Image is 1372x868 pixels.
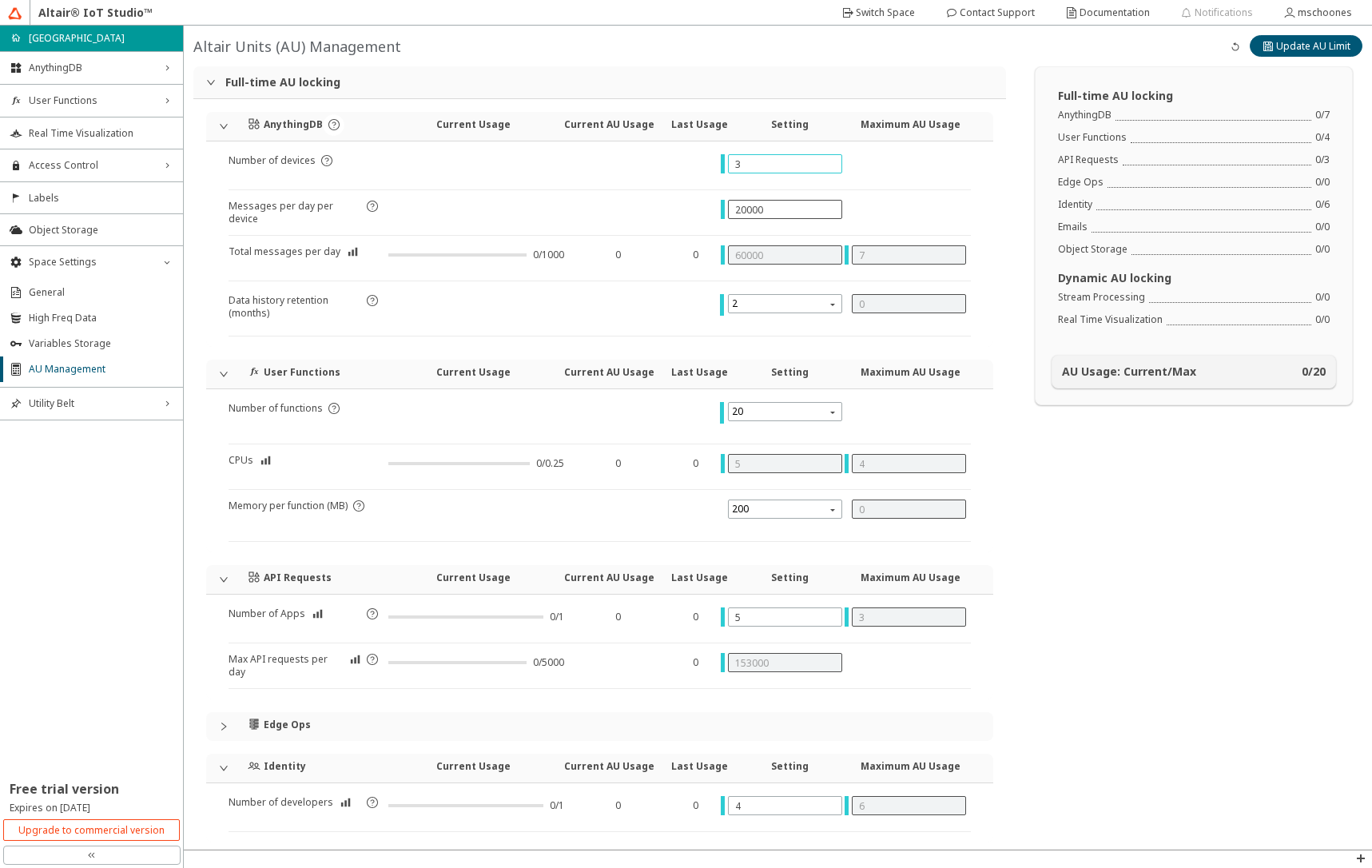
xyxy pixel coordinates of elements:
[1062,365,1196,378] h4: AU Usage: Current/Max
[29,312,173,325] span: High Freq Data
[550,799,564,812] div: 0/1
[850,366,971,379] h4: Maximum AU Usage
[732,500,841,519] span: 200
[29,192,173,205] span: Labels
[549,760,670,773] h4: Current AU Usage
[399,760,550,773] h4: Current Usage
[225,76,993,89] h3: Full-time AU locking
[229,245,340,281] article: Total messages per day
[219,722,229,731] span: collapsed
[1315,109,1330,121] div: 0 / 7
[264,118,323,131] h4: AnythingDB
[29,159,154,172] span: Access Control
[580,249,657,261] div: 0
[206,360,993,388] div: User FunctionsCurrent UsageCurrent AU UsageLast UsageSettingMaximum AU Usage
[550,611,564,623] div: 0/1
[193,66,1006,98] div: Full-time AU locking
[29,397,154,410] span: Utility Belt
[264,760,306,773] h4: Identity
[850,760,971,773] h4: Maximum AU Usage
[1058,221,1088,233] div: Emails
[206,754,993,782] div: IdentityCurrent UsageCurrent AU UsageLast UsageSettingMaximum AU Usage
[1058,131,1127,144] div: User Functions
[229,607,305,643] article: Number of Apps
[673,457,718,470] div: 0
[1058,272,1330,285] h3: Dynamic AU locking
[673,611,718,623] div: 0
[850,118,971,131] h4: Maximum AU Usage
[29,224,173,237] span: Object Storage
[229,402,323,444] article: Number of functions
[229,500,348,541] article: Memory per function (MB)
[670,571,730,584] h4: Last Usage
[29,127,173,140] span: Real Time Visualization
[580,457,657,470] div: 0
[1315,291,1330,304] div: 0 / 0
[264,719,311,731] h4: Edge Ops
[229,796,333,831] article: Number of developers
[219,369,229,379] span: expanded
[1315,313,1330,326] div: 0 / 0
[1315,153,1330,166] div: 0 / 3
[1058,153,1119,166] div: API Requests
[29,286,173,299] span: General
[206,565,993,594] div: API RequestsCurrent UsageCurrent AU UsageLast UsageSettingMaximum AU Usage
[206,712,993,741] div: Edge Ops
[1315,221,1330,233] div: 0 / 0
[1058,243,1127,256] div: Object Storage
[670,760,730,773] h4: Last Usage
[206,78,216,87] span: expanded
[1302,365,1326,378] h4: 0 / 20
[1315,243,1330,256] div: 0 / 0
[229,454,253,489] article: CPUs
[670,118,730,131] h4: Last Usage
[549,366,670,379] h4: Current AU Usage
[1315,198,1330,211] div: 0 / 6
[229,154,316,189] article: Number of devices
[1315,131,1330,144] div: 0 / 4
[399,118,550,131] h4: Current Usage
[730,571,850,584] h4: Setting
[580,799,657,812] div: 0
[206,112,993,141] div: AnythingDBCurrent UsageCurrent AU UsageLast UsageSettingMaximum AU Usage
[533,656,564,669] div: 0/5000
[730,118,850,131] h4: Setting
[732,294,841,313] span: 2
[29,363,173,376] span: AU Management
[29,62,154,74] span: AnythingDB
[1058,90,1330,102] h3: Full-time AU locking
[399,366,550,379] h4: Current Usage
[229,294,362,336] article: Data history retention (months)
[29,256,154,269] span: Space Settings
[1058,291,1145,304] div: Stream Processing
[732,402,841,421] span: 20
[264,366,340,379] h4: User Functions
[580,611,657,623] div: 0
[264,571,332,584] h4: API Requests
[533,249,564,261] div: 0/1000
[219,575,229,584] span: expanded
[29,31,125,45] p: [GEOGRAPHIC_DATA]
[219,763,229,773] span: expanded
[219,121,229,131] span: expanded
[673,799,718,812] div: 0
[730,366,850,379] h4: Setting
[730,760,850,773] h4: Setting
[536,457,564,470] div: 0/0.25
[549,571,670,584] h4: Current AU Usage
[1058,313,1163,326] div: Real Time Visualization
[399,571,550,584] h4: Current Usage
[673,656,718,669] div: 0
[229,200,362,235] article: Messages per day per device
[850,571,971,584] h4: Maximum AU Usage
[1058,109,1112,121] div: AnythingDB
[670,366,730,379] h4: Last Usage
[1058,198,1092,211] div: Identity
[1058,176,1104,189] div: Edge Ops
[549,118,670,131] h4: Current AU Usage
[29,94,154,107] span: User Functions
[1315,176,1330,189] div: 0 / 0
[29,337,173,350] span: Variables Storage
[229,653,343,688] article: Max API requests per day
[673,249,718,261] div: 0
